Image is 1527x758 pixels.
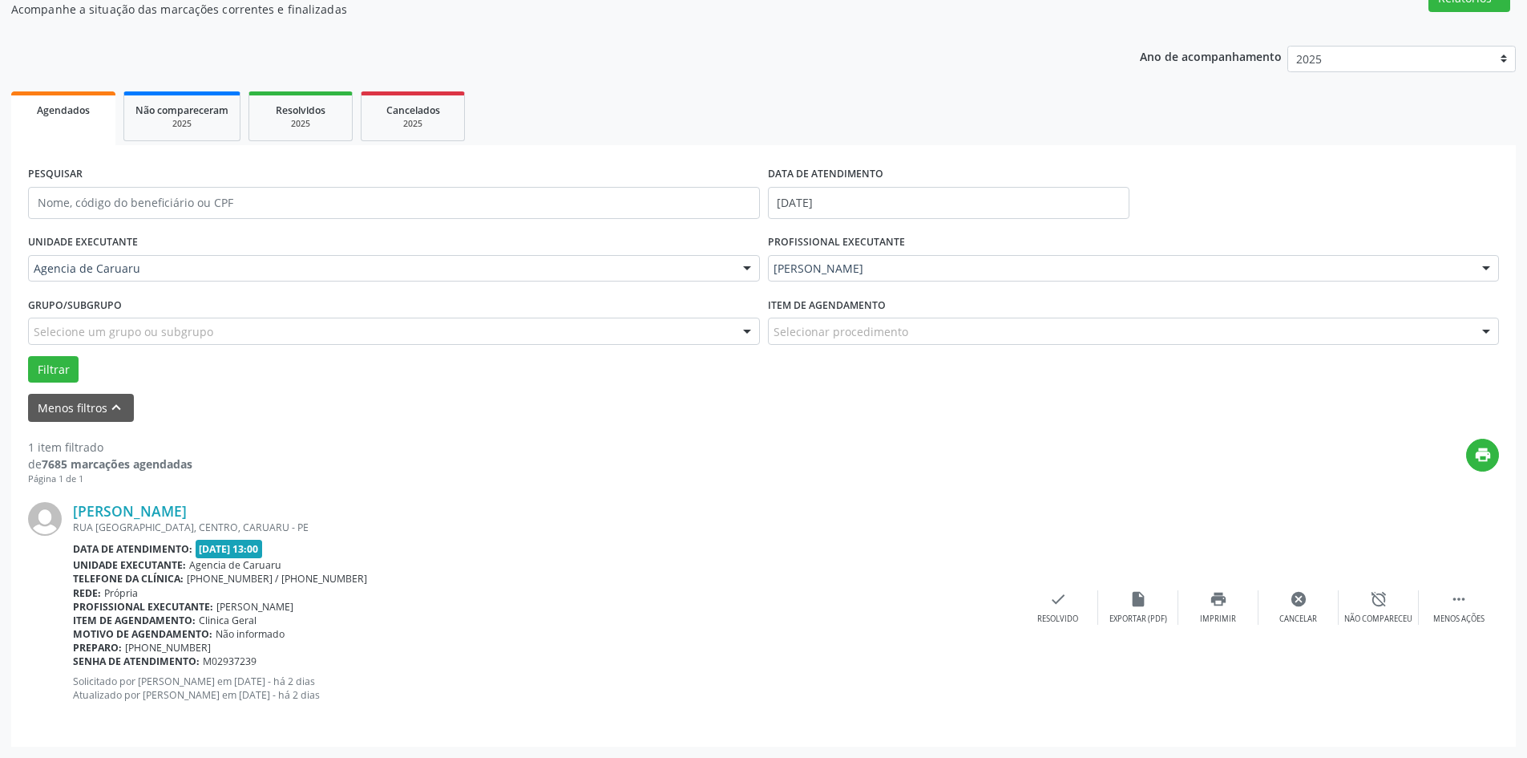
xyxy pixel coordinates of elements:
[189,558,281,572] span: Agencia de Caruaru
[28,472,192,486] div: Página 1 de 1
[1210,590,1227,608] i: print
[1290,590,1307,608] i: cancel
[28,456,192,472] div: de
[386,103,440,117] span: Cancelados
[34,323,213,340] span: Selecione um grupo ou subgrupo
[216,627,285,641] span: Não informado
[1140,46,1282,66] p: Ano de acompanhamento
[73,614,196,627] b: Item de agendamento:
[11,1,1064,18] p: Acompanhe a situação das marcações correntes e finalizadas
[28,356,79,383] button: Filtrar
[104,586,138,600] span: Própria
[768,162,883,187] label: DATA DE ATENDIMENTO
[1037,614,1078,625] div: Resolvido
[28,439,192,456] div: 1 item filtrado
[1370,590,1388,608] i: alarm_off
[73,572,184,586] b: Telefone da clínica:
[1129,590,1147,608] i: insert_drive_file
[125,641,211,655] span: [PHONE_NUMBER]
[187,572,367,586] span: [PHONE_NUMBER] / [PHONE_NUMBER]
[774,261,1467,277] span: [PERSON_NAME]
[73,675,1018,702] p: Solicitado por [PERSON_NAME] em [DATE] - há 2 dias Atualizado por [PERSON_NAME] em [DATE] - há 2 ...
[73,502,187,520] a: [PERSON_NAME]
[1474,446,1492,464] i: print
[1466,439,1499,472] button: print
[28,293,122,318] label: Grupo/Subgrupo
[73,586,101,600] b: Rede:
[1433,614,1485,625] div: Menos ações
[276,103,325,117] span: Resolvidos
[1450,590,1468,608] i: 
[73,641,122,655] b: Preparo:
[28,230,138,255] label: UNIDADE EXECUTANTE
[135,103,228,117] span: Não compareceram
[73,627,212,641] b: Motivo de agendamento:
[1344,614,1412,625] div: Não compareceu
[1049,590,1067,608] i: check
[135,118,228,130] div: 2025
[42,456,192,472] strong: 7685 marcações agendadas
[37,103,90,117] span: Agendados
[28,394,134,422] button: Menos filtroskeyboard_arrow_up
[1200,614,1236,625] div: Imprimir
[768,293,886,318] label: Item de agendamento
[216,600,293,614] span: [PERSON_NAME]
[1279,614,1317,625] div: Cancelar
[774,323,908,340] span: Selecionar procedimento
[196,540,263,558] span: [DATE] 13:00
[73,542,192,556] b: Data de atendimento:
[73,521,1018,534] div: RUA [GEOGRAPHIC_DATA], CENTRO, CARUARU - PE
[768,187,1129,219] input: Selecione um intervalo
[373,118,453,130] div: 2025
[28,502,62,536] img: img
[199,614,257,627] span: Clinica Geral
[73,600,213,614] b: Profissional executante:
[73,655,200,668] b: Senha de atendimento:
[1109,614,1167,625] div: Exportar (PDF)
[261,118,341,130] div: 2025
[73,558,186,572] b: Unidade executante:
[107,399,125,416] i: keyboard_arrow_up
[34,261,727,277] span: Agencia de Caruaru
[28,162,83,187] label: PESQUISAR
[28,187,760,219] input: Nome, código do beneficiário ou CPF
[768,230,905,255] label: PROFISSIONAL EXECUTANTE
[203,655,257,668] span: M02937239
